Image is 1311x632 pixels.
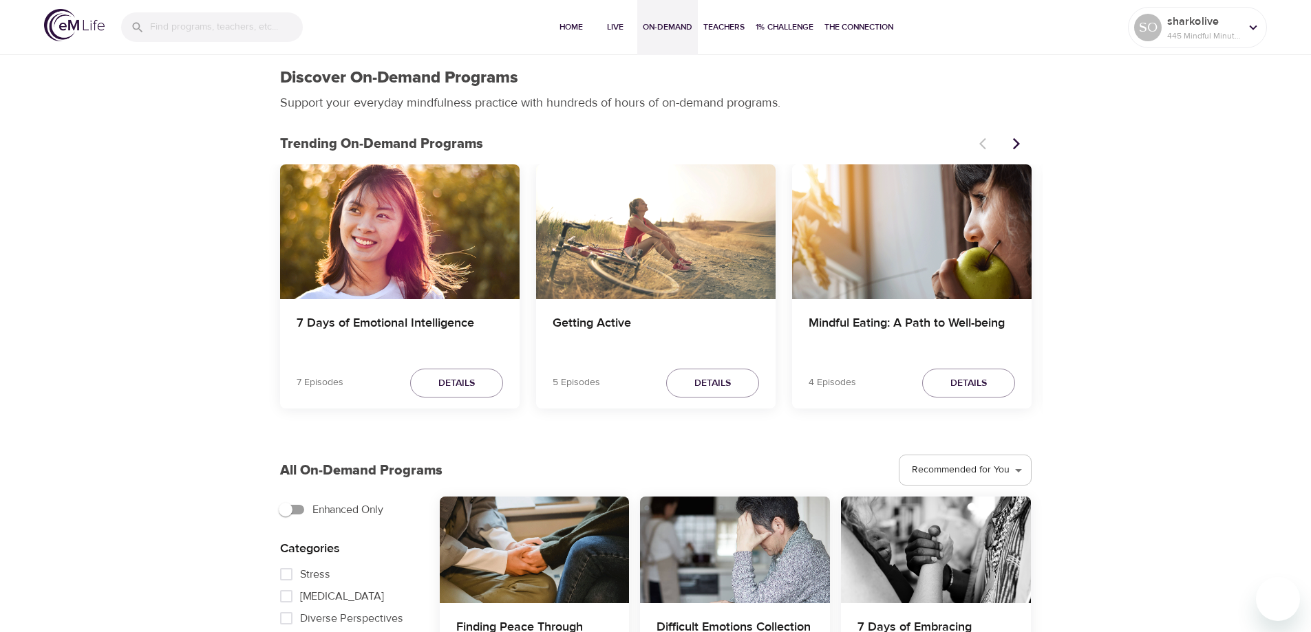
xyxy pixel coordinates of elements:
span: Details [438,375,475,392]
span: Home [555,20,588,34]
h4: Getting Active [553,316,759,349]
button: Details [666,369,759,398]
button: Getting Active [536,164,776,299]
span: On-Demand [643,20,692,34]
button: 7 Days of Emotional Intelligence [280,164,520,299]
p: sharkolive [1167,13,1240,30]
span: [MEDICAL_DATA] [300,588,384,604]
p: 7 Episodes [297,375,343,390]
span: Stress [300,566,330,582]
button: Finding Peace Through Forgiveness [440,497,630,603]
div: SO [1134,14,1162,41]
p: All On-Demand Programs [280,460,443,481]
img: logo [44,9,105,41]
span: Diverse Perspectives [300,610,403,626]
p: 445 Mindful Minutes [1167,30,1240,42]
span: Live [599,20,632,34]
span: The Connection [824,20,893,34]
h4: Mindful Eating: A Path to Well-being [809,316,1015,349]
p: Categories [280,539,418,558]
button: Details [922,369,1015,398]
button: Next items [1001,129,1032,159]
p: Support your everyday mindfulness practice with hundreds of hours of on-demand programs. [280,94,796,112]
span: Enhanced Only [312,501,383,518]
h1: Discover On-Demand Programs [280,68,518,88]
button: Mindful Eating: A Path to Well-being [792,164,1032,299]
h4: 7 Days of Emotional Intelligence [297,316,503,349]
p: 4 Episodes [809,375,856,390]
p: 5 Episodes [553,375,600,390]
span: Teachers [703,20,745,34]
button: Difficult Emotions Collection [640,497,830,603]
button: Details [410,369,503,398]
p: Trending On-Demand Programs [280,133,971,154]
iframe: Button to launch messaging window [1256,577,1300,621]
input: Find programs, teachers, etc... [150,12,303,42]
span: Details [950,375,987,392]
button: 7 Days of Embracing Diversity [841,497,1031,603]
span: Details [694,375,731,392]
span: 1% Challenge [756,20,813,34]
